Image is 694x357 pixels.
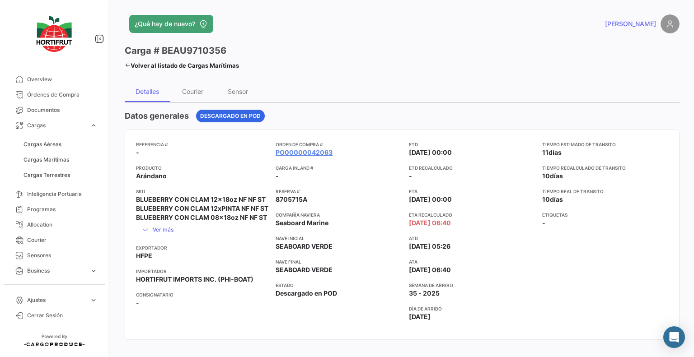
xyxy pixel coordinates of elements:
app-card-info-title: Reserva # [276,188,402,195]
app-card-info-title: Carga inland # [276,164,402,172]
span: 10 [542,172,550,180]
img: logo-hortifrut.svg [32,11,77,57]
span: Sensores [27,251,98,260]
a: PO00000042063 [276,148,333,157]
span: Descargado en POD [276,289,337,298]
div: Sensor [228,88,248,95]
app-card-info-title: ETD [409,141,535,148]
app-card-info-title: Producto [136,164,268,172]
app-card-info-title: SKU [136,188,268,195]
span: Órdenes de Compra [27,91,98,99]
span: 11 [542,148,549,156]
app-card-info-title: Tiempo real de transito [542,188,668,195]
div: Abrir Intercom Messenger [663,326,685,348]
span: BLUEBERRY CON CLAM 08x18oz NF NF ST [136,213,267,222]
span: [PERSON_NAME] [605,19,656,28]
app-card-info-title: Etiquetas [542,211,668,218]
span: Cargas Aéreas [23,140,61,148]
span: Courier [27,236,98,244]
span: días [549,148,562,156]
div: Courier [182,88,203,95]
span: [DATE] 00:00 [409,148,452,157]
span: Ajustes [27,296,86,304]
span: Documentos [27,106,98,114]
button: Ver más [136,222,179,237]
h3: Carga # BEAU9710356 [125,44,226,57]
span: Descargado en POD [200,112,261,120]
span: Cargas [27,121,86,130]
a: Overview [7,72,101,87]
span: - [136,148,139,157]
a: Inteligencia Portuaria [7,186,101,202]
span: Arándano [136,172,167,181]
app-card-info-title: Orden de Compra # [276,141,402,148]
app-card-info-title: ETA Recalculado [409,211,535,218]
app-card-info-title: Día de Arribo [409,305,535,312]
span: expand_more [89,121,98,130]
app-card-info-title: ATD [409,235,535,242]
app-card-info-title: Nave inicial [276,235,402,242]
a: Cargas Aéreas [20,138,101,151]
app-card-info-title: Nave final [276,258,402,265]
button: ¿Qué hay de nuevo? [129,15,213,33]
a: Sensores [7,248,101,263]
span: [DATE] 05:26 [409,242,450,251]
span: días [550,172,563,180]
span: expand_more [89,296,98,304]
span: 8705715A [276,195,307,204]
span: días [550,195,563,203]
span: Cerrar Sesión [27,311,98,320]
span: - [136,298,139,307]
span: 10 [542,195,550,203]
span: Seaboard Marine [276,218,328,227]
span: SEABOARD VERDE [276,242,333,251]
span: Programas [27,205,98,213]
span: [DATE] [409,312,431,321]
app-card-info-title: Consignatario [136,291,268,298]
app-card-info-title: Tiempo estimado de transito [542,141,668,148]
span: Business [27,267,86,275]
img: placeholder-user.png [661,14,680,33]
span: Allocation [27,221,98,229]
span: BLUEBERRY CON CLAM 12x18oz NF NF ST [136,195,266,204]
app-card-info-title: Tiempo recalculado de transito [542,164,668,172]
a: Allocation [7,217,101,232]
h4: Datos generales [125,110,189,122]
a: Cargas Terrestres [20,168,101,182]
span: Cargas Terrestres [23,171,70,179]
app-card-info-title: ETD Recalculado [409,164,535,172]
app-card-info-title: ETA [409,188,535,195]
span: [DATE] 06:40 [409,265,451,274]
a: Volver al listado de Cargas Marítimas [125,59,239,72]
a: Cargas Marítimas [20,153,101,167]
span: [DATE] 00:00 [409,195,452,204]
span: HORTIFRUT IMPORTS INC. (PHI-BOAT) [136,275,253,284]
span: - [276,172,279,181]
span: [DATE] 06:40 [409,218,451,227]
span: ¿Qué hay de nuevo? [135,19,195,28]
span: Overview [27,75,98,83]
app-card-info-title: Semana de Arribo [409,282,535,289]
div: Detalles [136,88,159,95]
span: Cargas Marítimas [23,156,69,164]
span: expand_more [89,267,98,275]
a: Documentos [7,102,101,118]
span: BLUEBERRY CON CLAM 12xPINTA NF NF ST [136,204,268,213]
app-card-info-title: Estado [276,282,402,289]
app-card-info-title: ATA [409,258,535,265]
a: Órdenes de Compra [7,87,101,102]
app-card-info-title: Referencia # [136,141,268,148]
span: HFPE [136,251,152,260]
span: - [409,172,412,180]
span: 35 - 2025 [409,289,440,298]
a: Programas [7,202,101,217]
app-card-info-title: Importador [136,268,268,275]
span: SEABOARD VERDE [276,265,333,274]
app-card-info-title: Compañía naviera [276,211,402,218]
app-card-info-title: Exportador [136,244,268,251]
span: Inteligencia Portuaria [27,190,98,198]
a: Courier [7,232,101,248]
span: - [542,218,545,227]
